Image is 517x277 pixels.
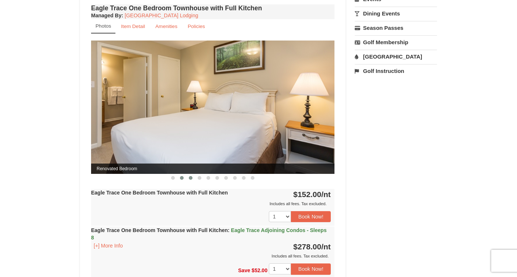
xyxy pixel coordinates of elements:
[228,227,230,233] span: :
[293,190,331,199] strong: $152.00
[91,4,334,12] h4: Eagle Trace One Bedroom Townhouse with Full Kitchen
[291,263,331,274] button: Book Now!
[238,267,250,273] span: Save
[91,19,115,34] a: Photos
[91,190,228,196] strong: Eagle Trace One Bedroom Townhouse with Full Kitchen
[355,21,437,35] a: Season Passes
[91,13,121,18] span: Managed By
[355,64,437,78] a: Golf Instruction
[355,50,437,63] a: [GEOGRAPHIC_DATA]
[183,19,210,34] a: Policies
[155,24,177,29] small: Amenities
[321,190,331,199] span: /nt
[91,242,125,250] button: [+] More Info
[293,242,321,251] span: $278.00
[321,242,331,251] span: /nt
[91,41,334,173] img: Renovated Bedroom
[355,7,437,20] a: Dining Events
[121,24,145,29] small: Item Detail
[291,211,331,222] button: Book Now!
[96,23,111,29] small: Photos
[91,200,331,207] div: Includes all fees. Tax excluded.
[150,19,182,34] a: Amenities
[91,227,327,241] strong: Eagle Trace One Bedroom Townhouse with Full Kitchen
[355,35,437,49] a: Golf Membership
[91,13,123,18] strong: :
[116,19,150,34] a: Item Detail
[91,227,327,241] span: Eagle Trace Adjoining Condos - Sleeps 8
[188,24,205,29] small: Policies
[251,267,267,273] span: $52.00
[125,13,198,18] a: [GEOGRAPHIC_DATA] Lodging
[91,252,331,260] div: Includes all fees. Tax excluded.
[91,164,334,174] span: Renovated Bedroom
